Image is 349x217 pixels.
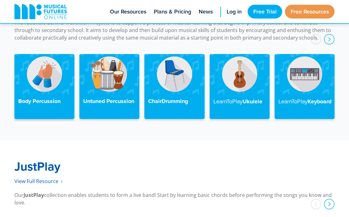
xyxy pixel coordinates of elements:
[248,5,282,19] a: Free Trial
[275,54,335,119] a: LearnToPlayKeyboard
[324,199,335,209] div: next
[18,98,71,105] h4: Body Percussion
[154,8,191,16] span: Plans & Pricing
[24,192,44,198] strong: JustPlay
[110,8,146,16] span: Our Resources
[213,97,243,105] strong: LearnToPlay
[278,97,308,105] strong: LearnToPlay
[213,98,266,105] h4: Ukulele
[14,19,335,41] p: The rationale behind Transition Projects is to support a process of musical learning that begins ...
[285,5,335,19] a: Free Resources
[278,98,331,105] h4: Keyboard
[210,54,270,119] a: LearnToPlayUkulele
[311,199,321,209] div: prev
[227,8,242,16] span: Log in
[199,8,213,16] span: News
[324,34,335,45] div: next
[14,178,62,185] a: View Full Resource‎‏‏‎ ‎ ›
[148,98,201,105] h4: ChairDrumming
[14,191,335,206] p: Our collection enables students to form a live band! Start by learning basic chords before perfor...
[144,54,204,119] a: ChairDrumming
[83,98,136,105] h4: Untuned Percussion
[79,54,139,119] a: Untuned Percussion
[14,54,74,119] a: Body Percussion
[311,34,321,45] div: prev
[14,158,61,175] strong: JustPlay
